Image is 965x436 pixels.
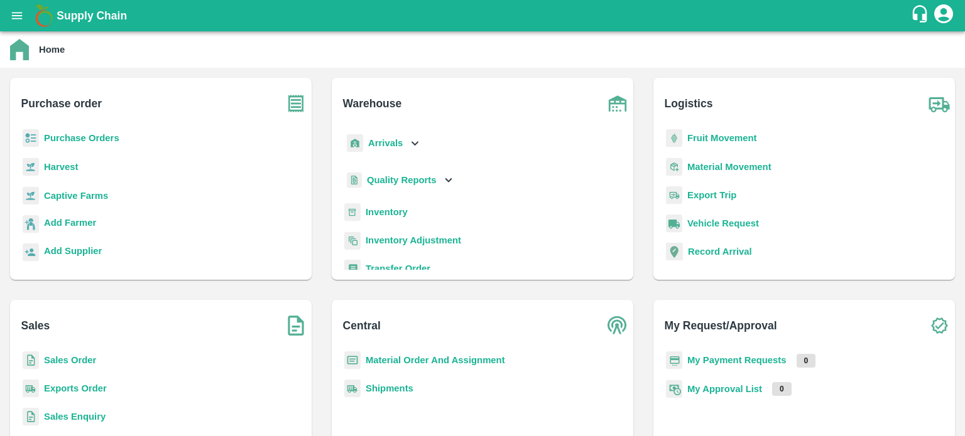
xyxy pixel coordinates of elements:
[280,310,312,341] img: soSales
[21,317,50,334] b: Sales
[924,88,955,119] img: truck
[687,384,762,394] a: My Approval List
[368,138,403,148] b: Arrivals
[44,355,96,365] a: Sales Order
[344,203,361,221] img: whInventory
[44,133,119,143] a: Purchase Orders
[44,191,108,201] a: Captive Farms
[666,157,682,176] img: material
[44,218,96,228] b: Add Farmer
[44,246,102,256] b: Add Supplier
[21,95,102,112] b: Purchase order
[366,263,430,274] a: Transfer Order
[688,247,752,257] a: Record Arrival
[666,380,682,398] img: approval
[797,354,816,368] p: 0
[10,39,29,60] img: home
[932,3,955,29] div: account of current user
[23,186,39,205] img: harvest
[344,167,455,193] div: Quality Reports
[347,173,362,188] img: qualityReport
[366,355,505,365] a: Material Order And Assignment
[39,45,65,55] b: Home
[280,88,312,119] img: purchase
[23,157,39,176] img: harvest
[666,186,682,205] img: delivery
[343,95,402,112] b: Warehouse
[366,235,461,245] a: Inventory Adjustment
[23,243,39,262] img: supplier
[44,162,78,172] a: Harvest
[44,383,107,393] a: Exports Order
[344,260,361,278] img: whTransfer
[666,129,682,147] img: fruit
[44,244,102,261] a: Add Supplier
[665,95,713,112] b: Logistics
[23,129,39,147] img: reciept
[687,162,771,172] a: Material Movement
[910,4,932,27] div: customer-support
[666,351,682,370] img: payment
[23,215,39,233] img: farmer
[602,88,633,119] img: warehouse
[343,317,381,334] b: Central
[3,1,31,30] button: open drawer
[666,243,683,260] img: recordArrival
[687,190,736,200] a: Export Trip
[344,351,361,370] img: centralMaterial
[57,7,910,24] a: Supply Chain
[666,215,682,233] img: vehicle
[602,310,633,341] img: central
[687,355,787,365] a: My Payment Requests
[31,3,57,28] img: logo
[57,9,127,22] b: Supply Chain
[23,408,39,426] img: sales
[23,351,39,370] img: sales
[665,317,777,334] b: My Request/Approval
[366,207,408,217] a: Inventory
[367,175,437,185] b: Quality Reports
[344,231,361,250] img: inventory
[344,129,422,157] div: Arrivals
[347,134,363,152] img: whArrival
[366,383,413,393] a: Shipments
[44,412,106,422] a: Sales Enquiry
[23,380,39,398] img: shipments
[924,310,955,341] img: check
[44,216,96,233] a: Add Farmer
[772,382,792,396] p: 0
[344,380,361,398] img: shipments
[687,218,759,228] a: Vehicle Request
[687,133,757,143] a: Fruit Movement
